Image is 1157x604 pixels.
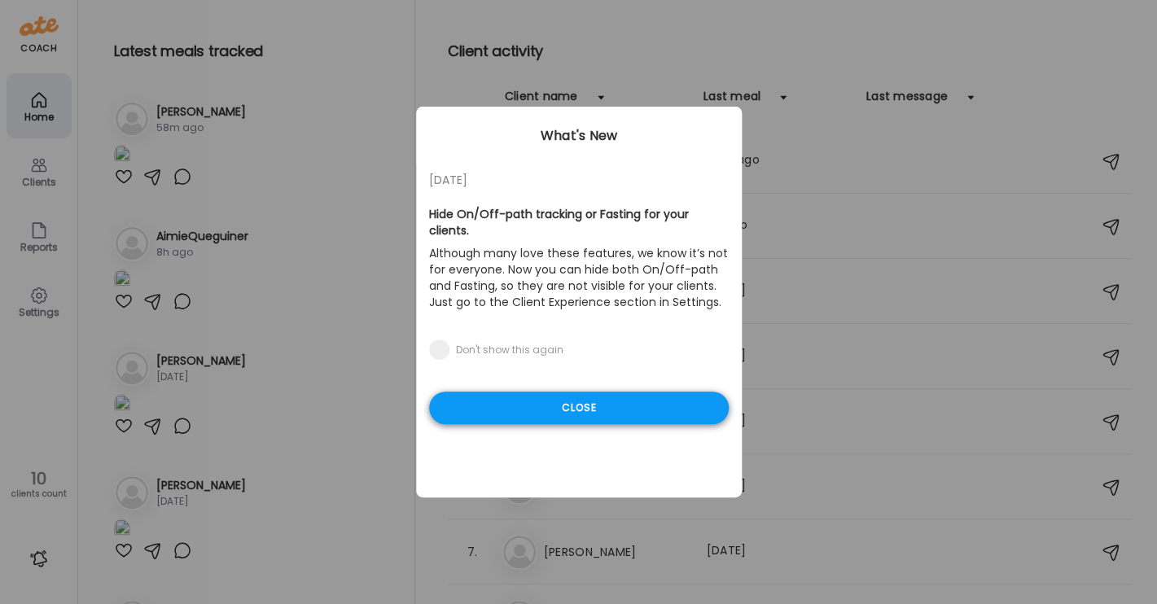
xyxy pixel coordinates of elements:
[456,344,563,357] div: Don't show this again
[429,170,729,190] div: [DATE]
[416,126,742,146] div: What's New
[429,242,729,313] p: Although many love these features, we know it’s not for everyone. Now you can hide both On/Off-pa...
[429,392,729,424] div: Close
[429,206,689,239] b: Hide On/Off-path tracking or Fasting for your clients.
